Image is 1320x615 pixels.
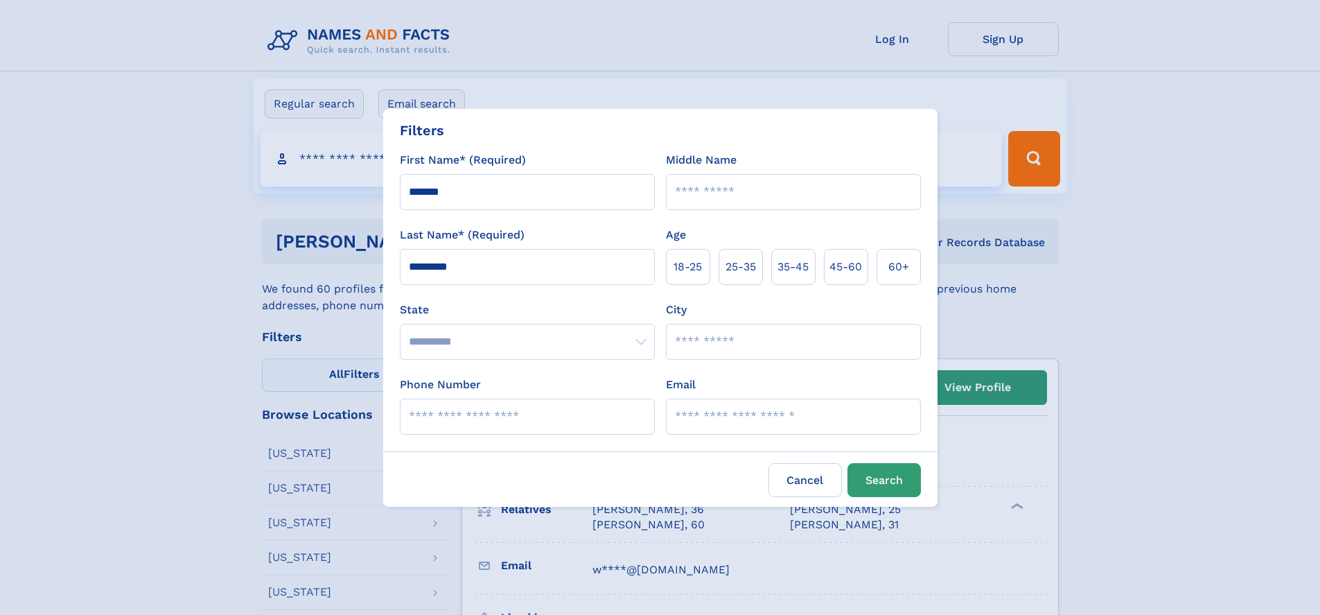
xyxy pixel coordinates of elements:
[666,152,737,168] label: Middle Name
[768,463,842,497] label: Cancel
[829,259,862,275] span: 45‑60
[666,227,686,243] label: Age
[400,227,525,243] label: Last Name* (Required)
[666,302,687,318] label: City
[400,376,481,393] label: Phone Number
[847,463,921,497] button: Search
[400,302,655,318] label: State
[888,259,909,275] span: 60+
[400,152,526,168] label: First Name* (Required)
[725,259,756,275] span: 25‑35
[674,259,702,275] span: 18‑25
[777,259,809,275] span: 35‑45
[666,376,696,393] label: Email
[400,120,444,141] div: Filters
